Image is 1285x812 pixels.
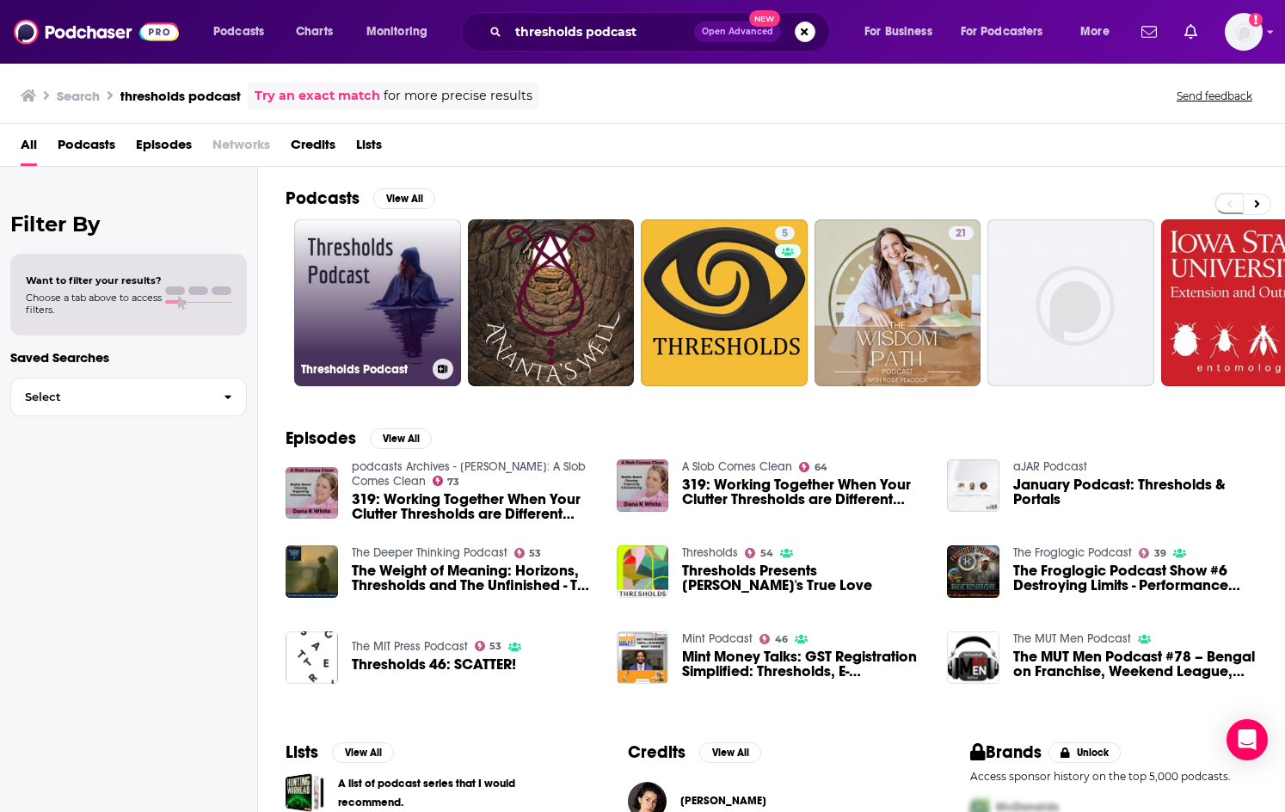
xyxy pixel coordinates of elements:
[352,639,468,654] a: The MIT Press Podcast
[136,131,192,166] a: Episodes
[947,631,999,684] img: The MUT Men Podcast #78 – Bengal on Franchise, Weekend League, Thresholds and More!
[1080,20,1110,44] span: More
[1139,548,1166,558] a: 39
[815,464,827,471] span: 64
[1154,550,1166,557] span: 39
[641,219,808,386] a: 5
[759,634,788,644] a: 46
[970,741,1042,763] h2: Brands
[694,22,781,42] button: Open AdvancedNew
[286,631,338,684] img: Thresholds 46: SCATTER!
[332,742,394,763] button: View All
[301,362,426,377] h3: Thresholds Podcast
[373,188,435,209] button: View All
[1013,459,1087,474] a: aJAR Podcast
[10,212,247,237] h2: Filter By
[1225,13,1263,51] img: User Profile
[852,18,954,46] button: open menu
[489,643,501,650] span: 53
[617,545,669,598] img: Thresholds Presents Wondery's True Love
[285,18,343,46] a: Charts
[775,226,795,240] a: 5
[21,131,37,166] a: All
[760,550,773,557] span: 54
[699,742,761,763] button: View All
[338,774,573,812] a: A list of podcast series that I would recommend.
[286,741,394,763] a: ListsView All
[782,225,788,243] span: 5
[286,773,324,812] a: A list of podcast series that I would recommend.
[682,545,738,560] a: Thresholds
[1171,89,1257,103] button: Send feedback
[10,378,247,416] button: Select
[286,545,338,598] img: The Weight of Meaning: Horizons, Thresholds and The Unfinished - The Deeper Thinking Podcast
[1227,719,1268,760] div: Open Intercom Messenger
[682,563,926,593] span: Thresholds Presents [PERSON_NAME]'s True Love
[970,770,1257,783] p: Access sponsor history on the top 5,000 podcasts.
[296,20,333,44] span: Charts
[682,459,792,474] a: A Slob Comes Clean
[286,188,435,209] a: PodcastsView All
[14,15,179,48] img: Podchaser - Follow, Share and Rate Podcasts
[57,88,100,104] h3: Search
[745,548,773,558] a: 54
[475,641,502,651] a: 53
[815,219,981,386] a: 21
[10,349,247,366] p: Saved Searches
[749,10,780,27] span: New
[1013,563,1257,593] a: The Froglogic Podcast Show #6 Destroying Limits - Performance Thresholds w JSOC Jason Beardsley
[212,131,270,166] span: Networks
[682,477,926,507] a: 319: Working Together When Your Clutter Thresholds are Different Podcast
[286,741,318,763] h2: Lists
[352,545,507,560] a: The Deeper Thinking Podcast
[1013,563,1257,593] span: The Froglogic Podcast Show #6 Destroying Limits - Performance Thresholds w JSOC [PERSON_NAME]
[291,131,335,166] a: Credits
[628,741,761,763] a: CreditsView All
[950,18,1068,46] button: open menu
[1013,545,1132,560] a: The Froglogic Podcast
[947,459,999,512] img: January Podcast: Thresholds & Portals
[956,225,967,243] span: 21
[352,563,596,593] a: The Weight of Meaning: Horizons, Thresholds and The Unfinished - The Deeper Thinking Podcast
[508,18,694,46] input: Search podcasts, credits, & more...
[356,131,382,166] span: Lists
[352,657,516,672] a: Thresholds 46: SCATTER!
[286,467,338,520] img: 319: Working Together When Your Clutter Thresholds are Different Podcast
[1177,17,1204,46] a: Show notifications dropdown
[201,18,286,46] button: open menu
[384,86,532,106] span: for more precise results
[617,631,669,684] img: Mint Money Talks: GST Registration Simplified: Thresholds, E-commerce, Composition Scheme & Filin...
[680,794,766,808] a: Jordan Kisner
[1013,649,1257,679] span: The MUT Men Podcast #78 – Bengal on Franchise, Weekend League, Thresholds and More!
[1013,631,1131,646] a: The MUT Men Podcast
[617,459,669,512] img: 319: Working Together When Your Clutter Thresholds are Different Podcast
[680,794,766,808] span: [PERSON_NAME]
[1013,477,1257,507] a: January Podcast: Thresholds & Portals
[628,741,686,763] h2: Credits
[864,20,932,44] span: For Business
[1068,18,1131,46] button: open menu
[799,462,827,472] a: 64
[286,428,432,449] a: EpisodesView All
[1249,13,1263,27] svg: Add a profile image
[529,550,541,557] span: 53
[947,545,999,598] img: The Froglogic Podcast Show #6 Destroying Limits - Performance Thresholds w JSOC Jason Beardsley
[682,649,926,679] a: Mint Money Talks: GST Registration Simplified: Thresholds, E-commerce, Composition Scheme & Filin...
[58,131,115,166] a: Podcasts
[352,459,586,489] a: podcasts Archives - Dana K. White: A Slob Comes Clean
[1134,17,1164,46] a: Show notifications dropdown
[949,226,974,240] a: 21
